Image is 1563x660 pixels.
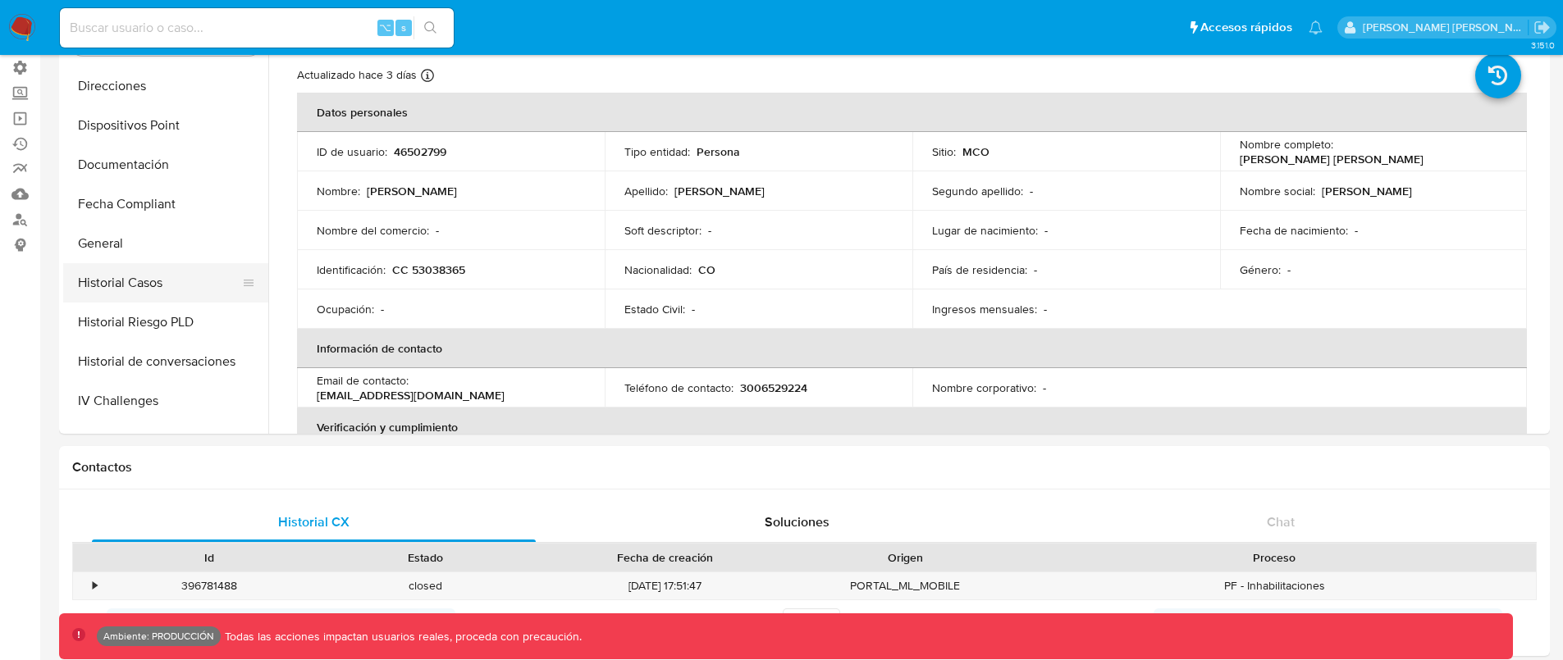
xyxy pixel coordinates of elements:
[1309,20,1323,34] a: Notificaciones
[1355,223,1358,238] p: -
[746,608,864,635] span: Página de
[394,144,446,159] p: 46502799
[1240,137,1333,152] p: Nombre completo :
[1030,184,1033,198] p: -
[113,549,306,566] div: Id
[1013,572,1536,599] div: PF - Inhabilitaciones
[809,549,1002,566] div: Origen
[624,184,668,198] p: Apellido :
[278,512,350,531] span: Historial CX
[765,512,829,531] span: Soluciones
[63,421,268,460] button: Información de accesos
[93,578,97,594] div: •
[63,106,268,145] button: Dispositivos Point
[317,373,409,388] p: Email de contacto :
[740,380,807,395] p: 3006529224
[624,302,685,316] p: Estado Civil :
[533,572,797,599] div: [DATE] 17:51:47
[297,329,1527,368] th: Información de contacto
[674,184,765,198] p: [PERSON_NAME]
[1154,608,1502,635] button: Siguiente
[624,144,690,159] p: Tipo entidad :
[697,144,740,159] p: Persona
[63,184,268,224] button: Fecha Compliant
[414,16,447,39] button: search-icon
[297,407,1527,447] th: Verificación y cumplimiento
[1025,549,1524,566] div: Proceso
[318,572,533,599] div: closed
[317,223,429,238] p: Nombre del comercio :
[317,184,360,198] p: Nombre :
[1240,223,1348,238] p: Fecha de nacimiento :
[932,144,956,159] p: Sitio :
[221,629,582,644] p: Todas las acciones impactan usuarios reales, proceda con precaución.
[63,303,268,342] button: Historial Riesgo PLD
[107,608,455,635] button: Anterior
[1240,184,1315,198] p: Nombre social :
[367,184,457,198] p: [PERSON_NAME]
[545,549,786,566] div: Fecha de creación
[1043,380,1046,395] p: -
[63,145,268,184] button: Documentación
[708,223,711,238] p: -
[102,572,318,599] div: 396781488
[1034,262,1037,277] p: -
[624,380,734,395] p: Teléfono de contacto :
[1240,152,1424,166] p: [PERSON_NAME] [PERSON_NAME]
[1267,512,1295,531] span: Chat
[1044,223,1048,238] p: -
[692,302,695,316] p: -
[932,223,1038,238] p: Lugar de nacimiento :
[317,388,505,403] p: [EMAIL_ADDRESS][DOMAIN_NAME]
[72,459,1537,476] h1: Contactos
[1200,19,1292,36] span: Accesos rápidos
[797,572,1013,599] div: PORTAL_ML_MOBILE
[1240,262,1281,277] p: Género :
[1533,19,1551,36] a: Salir
[401,20,406,35] span: s
[329,549,522,566] div: Estado
[60,17,454,39] input: Buscar usuario o caso...
[63,224,268,263] button: General
[381,302,384,316] p: -
[63,342,268,381] button: Historial de conversaciones
[624,262,692,277] p: Nacionalidad :
[317,144,387,159] p: ID de usuario :
[1044,302,1047,316] p: -
[379,20,391,35] span: ⌥
[297,93,1527,132] th: Datos personales
[624,223,702,238] p: Soft descriptor :
[932,380,1036,395] p: Nombre corporativo :
[436,223,439,238] p: -
[63,381,268,421] button: IV Challenges
[297,67,417,83] p: Actualizado hace 3 días
[1287,262,1291,277] p: -
[317,302,374,316] p: Ocupación :
[63,263,255,303] button: Historial Casos
[1363,20,1529,35] p: omar.guzman@mercadolibre.com.co
[63,66,268,106] button: Direcciones
[932,184,1023,198] p: Segundo apellido :
[962,144,989,159] p: MCO
[392,262,465,277] p: CC 53038365
[1531,39,1555,52] span: 3.151.0
[932,262,1027,277] p: País de residencia :
[317,262,386,277] p: Identificación :
[698,262,715,277] p: CO
[103,633,214,640] p: Ambiente: PRODUCCIÓN
[1322,184,1412,198] p: [PERSON_NAME]
[932,302,1037,316] p: Ingresos mensuales :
